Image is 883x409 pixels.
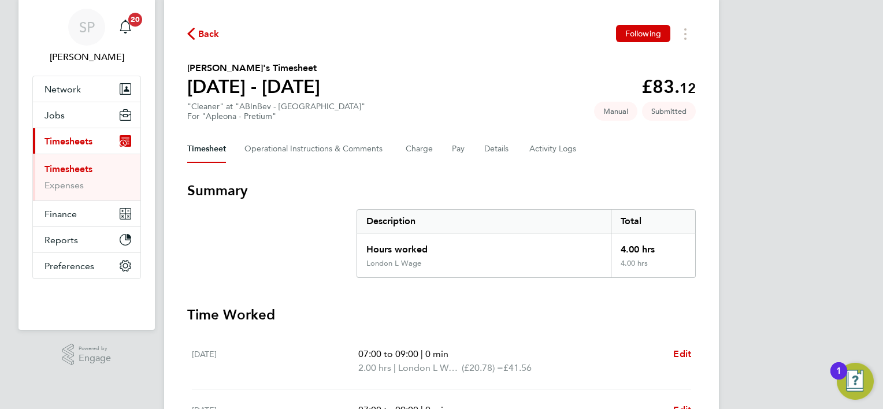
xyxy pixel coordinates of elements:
[611,259,695,277] div: 4.00 hrs
[357,233,611,259] div: Hours worked
[673,347,691,361] a: Edit
[616,25,670,42] button: Following
[680,80,696,96] span: 12
[114,9,137,46] a: 20
[44,84,81,95] span: Network
[44,110,65,121] span: Jobs
[62,344,112,366] a: Powered byEngage
[32,50,141,64] span: Smeraldo Porcaro
[357,209,696,278] div: Summary
[484,135,511,163] button: Details
[79,344,111,354] span: Powered by
[366,259,421,268] div: London L Wage
[44,136,92,147] span: Timesheets
[187,61,320,75] h2: [PERSON_NAME]'s Timesheet
[398,361,462,375] span: London L Wage
[611,233,695,259] div: 4.00 hrs
[503,362,532,373] span: £41.56
[44,163,92,174] a: Timesheets
[529,135,578,163] button: Activity Logs
[357,210,611,233] div: Description
[33,227,140,252] button: Reports
[187,111,365,121] div: For "Apleona - Pretium"
[32,291,141,309] a: Go to home page
[187,75,320,98] h1: [DATE] - [DATE]
[673,348,691,359] span: Edit
[625,28,661,39] span: Following
[33,291,141,309] img: fastbook-logo-retina.png
[594,102,637,121] span: This timesheet was manually created.
[187,102,365,121] div: "Cleaner" at "ABInBev - [GEOGRAPHIC_DATA]"
[187,27,220,41] button: Back
[33,154,140,200] div: Timesheets
[394,362,396,373] span: |
[79,20,95,35] span: SP
[675,25,696,43] button: Timesheets Menu
[358,348,418,359] span: 07:00 to 09:00
[198,27,220,41] span: Back
[425,348,448,359] span: 0 min
[33,102,140,128] button: Jobs
[358,362,391,373] span: 2.00 hrs
[44,180,84,191] a: Expenses
[187,135,226,163] button: Timesheet
[44,261,94,272] span: Preferences
[187,181,696,200] h3: Summary
[244,135,387,163] button: Operational Instructions & Comments
[611,210,695,233] div: Total
[79,354,111,363] span: Engage
[421,348,423,359] span: |
[33,128,140,154] button: Timesheets
[192,347,358,375] div: [DATE]
[462,362,503,373] span: (£20.78) =
[837,363,874,400] button: Open Resource Center, 1 new notification
[33,253,140,278] button: Preferences
[452,135,466,163] button: Pay
[641,76,696,98] app-decimal: £83.
[836,371,841,386] div: 1
[33,201,140,226] button: Finance
[642,102,696,121] span: This timesheet is Submitted.
[187,306,696,324] h3: Time Worked
[406,135,433,163] button: Charge
[128,13,142,27] span: 20
[44,235,78,246] span: Reports
[33,76,140,102] button: Network
[44,209,77,220] span: Finance
[32,9,141,64] a: SP[PERSON_NAME]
